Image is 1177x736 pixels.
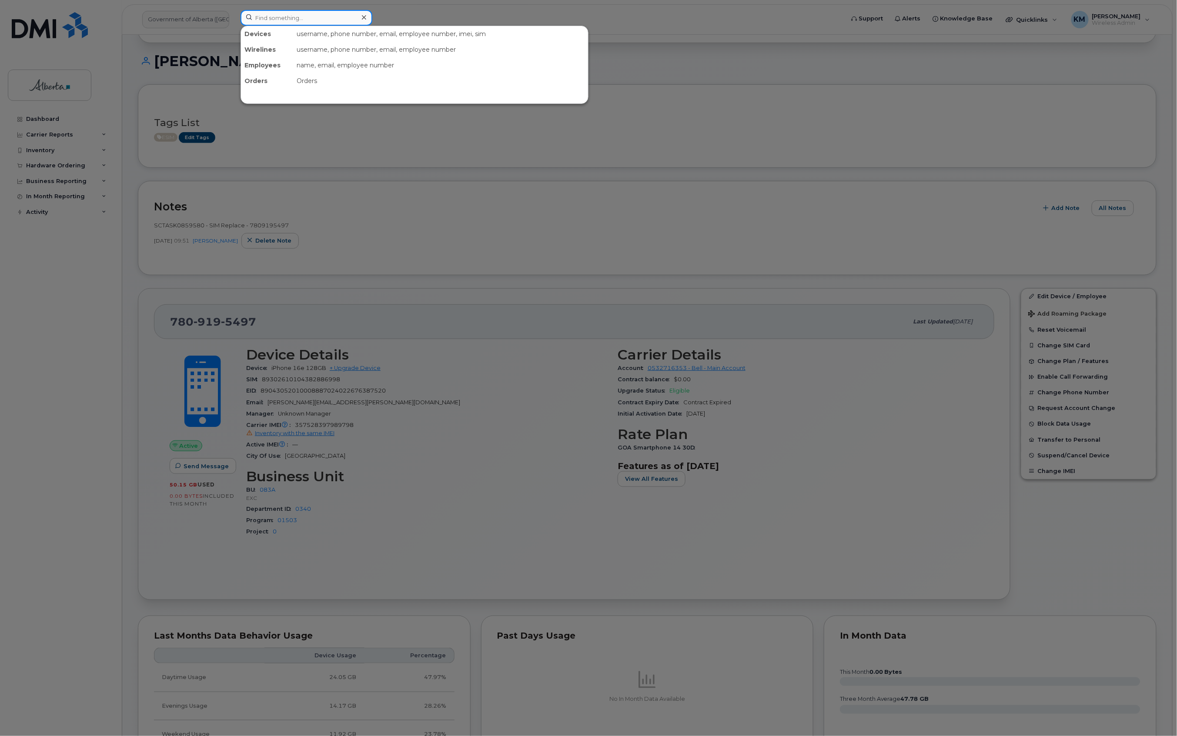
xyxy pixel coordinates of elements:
div: Devices [241,26,293,42]
div: name, email, employee number [293,57,588,73]
div: Employees [241,57,293,73]
div: Orders [241,73,293,89]
input: Find something... [241,10,372,26]
div: Wirelines [241,42,293,57]
div: username, phone number, email, employee number [293,42,588,57]
div: username, phone number, email, employee number, imei, sim [293,26,588,42]
div: Orders [293,73,588,89]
